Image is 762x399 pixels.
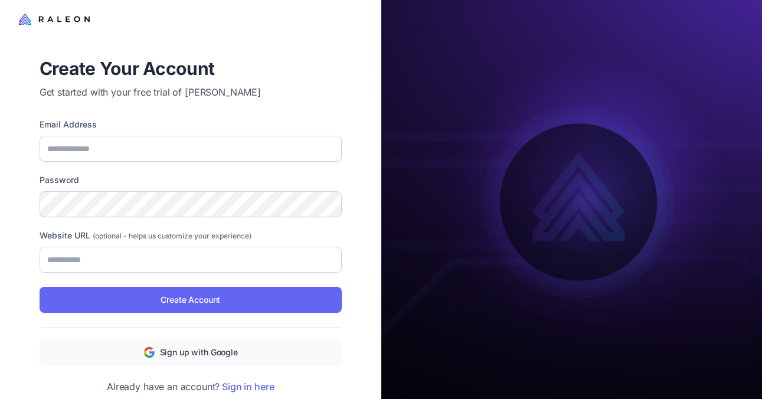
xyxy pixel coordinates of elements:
[161,293,220,306] span: Create Account
[93,231,251,240] span: (optional - helps us customize your experience)
[40,118,342,131] label: Email Address
[222,381,274,393] a: Sign in here
[40,380,342,394] p: Already have an account?
[40,287,342,313] button: Create Account
[40,229,342,242] label: Website URL
[160,346,238,359] span: Sign up with Google
[40,57,342,80] h1: Create Your Account
[40,85,342,99] p: Get started with your free trial of [PERSON_NAME]
[40,339,342,365] button: Sign up with Google
[40,174,342,187] label: Password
